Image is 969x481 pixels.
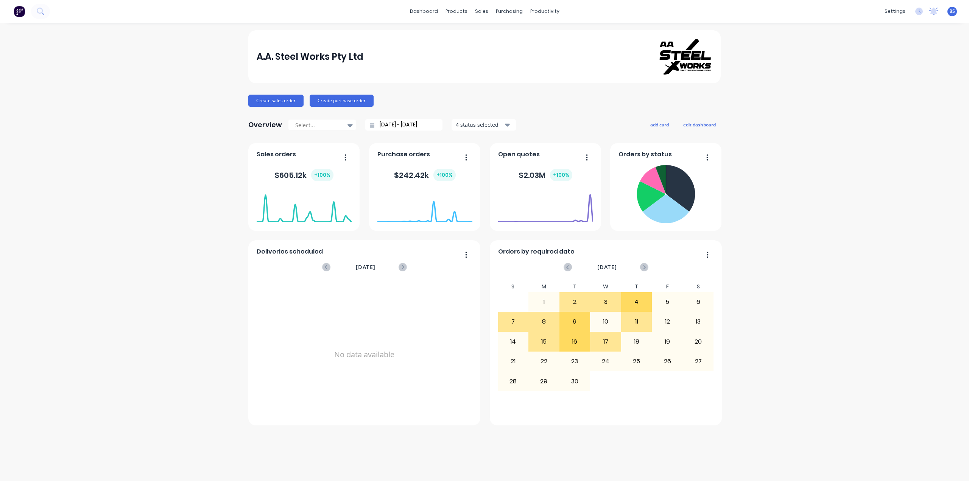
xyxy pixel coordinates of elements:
div: $ 605.12k [274,169,333,181]
div: M [528,281,559,292]
div: 10 [590,312,621,331]
div: No data available [257,281,472,428]
div: 13 [683,312,714,331]
div: 4 [622,293,652,311]
button: Create sales order [248,95,304,107]
span: Sales orders [257,150,296,159]
div: T [559,281,590,292]
div: 22 [529,352,559,371]
div: T [621,281,652,292]
img: A.A. Steel Works Pty Ltd [659,39,712,75]
div: 9 [560,312,590,331]
div: 2 [560,293,590,311]
button: edit dashboard [678,120,721,129]
span: Open quotes [498,150,540,159]
span: [DATE] [597,263,617,271]
span: BS [949,8,955,15]
div: 8 [529,312,559,331]
div: F [652,281,683,292]
div: $ 2.03M [519,169,572,181]
div: + 100 % [433,169,456,181]
div: 3 [590,293,621,311]
div: 20 [683,332,714,351]
div: 15 [529,332,559,351]
div: 29 [529,372,559,391]
div: 25 [622,352,652,371]
div: settings [881,6,909,17]
button: add card [645,120,674,129]
div: 12 [652,312,682,331]
div: 7 [498,312,528,331]
div: 18 [622,332,652,351]
div: 27 [683,352,714,371]
div: 4 status selected [456,121,503,129]
div: 16 [560,332,590,351]
div: 6 [683,293,714,311]
button: 4 status selected [452,119,516,131]
div: 30 [560,372,590,391]
span: Purchase orders [377,150,430,159]
div: 5 [652,293,682,311]
div: + 100 % [311,169,333,181]
div: $ 242.42k [394,169,456,181]
div: sales [471,6,492,17]
div: 23 [560,352,590,371]
div: 21 [498,352,528,371]
div: 19 [652,332,682,351]
div: Overview [248,117,282,132]
div: 14 [498,332,528,351]
div: 26 [652,352,682,371]
div: 11 [622,312,652,331]
span: Orders by status [618,150,672,159]
button: Create purchase order [310,95,374,107]
span: [DATE] [356,263,375,271]
div: A.A. Steel Works Pty Ltd [257,49,363,64]
div: S [683,281,714,292]
div: + 100 % [550,169,572,181]
img: Factory [14,6,25,17]
div: 24 [590,352,621,371]
div: 28 [498,372,528,391]
div: S [498,281,529,292]
div: productivity [527,6,563,17]
div: purchasing [492,6,527,17]
span: Deliveries scheduled [257,247,323,256]
div: 1 [529,293,559,311]
div: products [442,6,471,17]
a: dashboard [406,6,442,17]
div: 17 [590,332,621,351]
div: W [590,281,621,292]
